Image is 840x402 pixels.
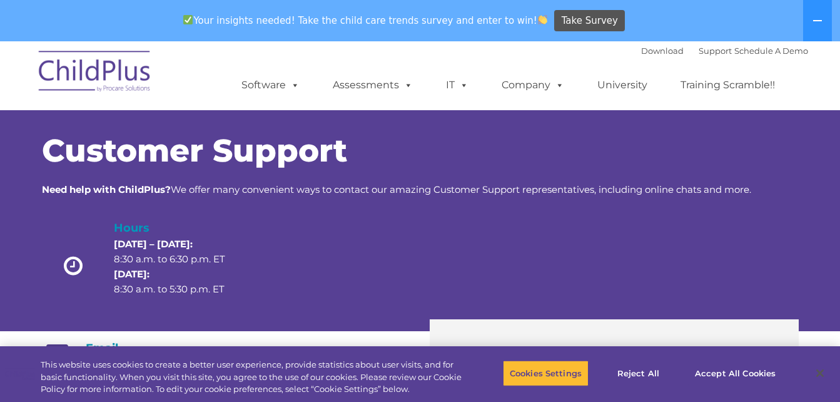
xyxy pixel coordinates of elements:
span: Customer Support [42,131,347,170]
div: This website uses cookies to create a better user experience, provide statistics about user visit... [41,359,462,396]
strong: [DATE]: [114,268,149,280]
p: 8:30 a.m. to 6:30 p.m. ET 8:30 a.m. to 5:30 p.m. ET [114,237,246,297]
span: We offer many convenient ways to contact our amazing Customer Support representatives, including ... [42,183,751,195]
button: Accept All Cookies [688,360,782,386]
a: Support [699,46,732,56]
img: 👏 [538,15,547,24]
a: Schedule A Demo [734,46,808,56]
a: Software [229,73,312,98]
span: Take Survey [562,10,618,32]
a: Take Survey [554,10,625,32]
img: ChildPlus by Procare Solutions [33,42,158,105]
h4: Hours [114,219,246,237]
a: Training Scramble!! [668,73,787,98]
h4: Email [42,341,411,355]
a: IT [433,73,481,98]
a: Assessments [320,73,425,98]
button: Cookies Settings [503,360,589,386]
strong: [DATE] – [DATE]: [114,238,193,250]
a: University [585,73,660,98]
button: Close [806,359,834,387]
a: Company [489,73,577,98]
strong: Need help with ChildPlus? [42,183,171,195]
button: Reject All [599,360,677,386]
img: ✅ [183,15,193,24]
font: | [641,46,808,56]
a: Download [641,46,684,56]
span: Your insights needed! Take the child care trends survey and enter to win! [178,8,553,33]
